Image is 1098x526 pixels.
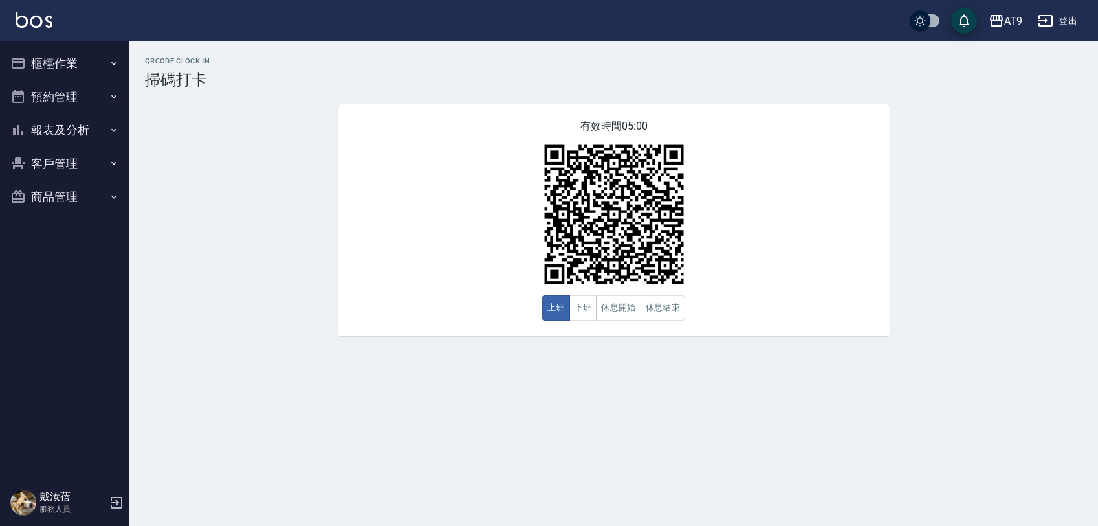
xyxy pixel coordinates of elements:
button: 休息結束 [641,295,686,321]
button: save [951,8,977,34]
button: 櫃檯作業 [5,47,124,80]
button: 上班 [542,295,570,321]
button: 客戶管理 [5,147,124,181]
img: Logo [16,12,52,28]
button: AT9 [983,8,1027,34]
h3: 掃碼打卡 [145,71,1082,89]
button: 休息開始 [596,295,641,321]
div: 有效時間 05:00 [338,104,890,336]
p: 服務人員 [39,503,105,515]
button: 商品管理 [5,180,124,214]
button: 報表及分析 [5,113,124,147]
h5: 戴汝蓓 [39,490,105,503]
button: 預約管理 [5,80,124,114]
div: AT9 [1004,13,1022,29]
img: Person [10,490,36,516]
button: 下班 [569,295,597,321]
button: 登出 [1033,9,1082,33]
h2: QRcode Clock In [145,57,1082,65]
